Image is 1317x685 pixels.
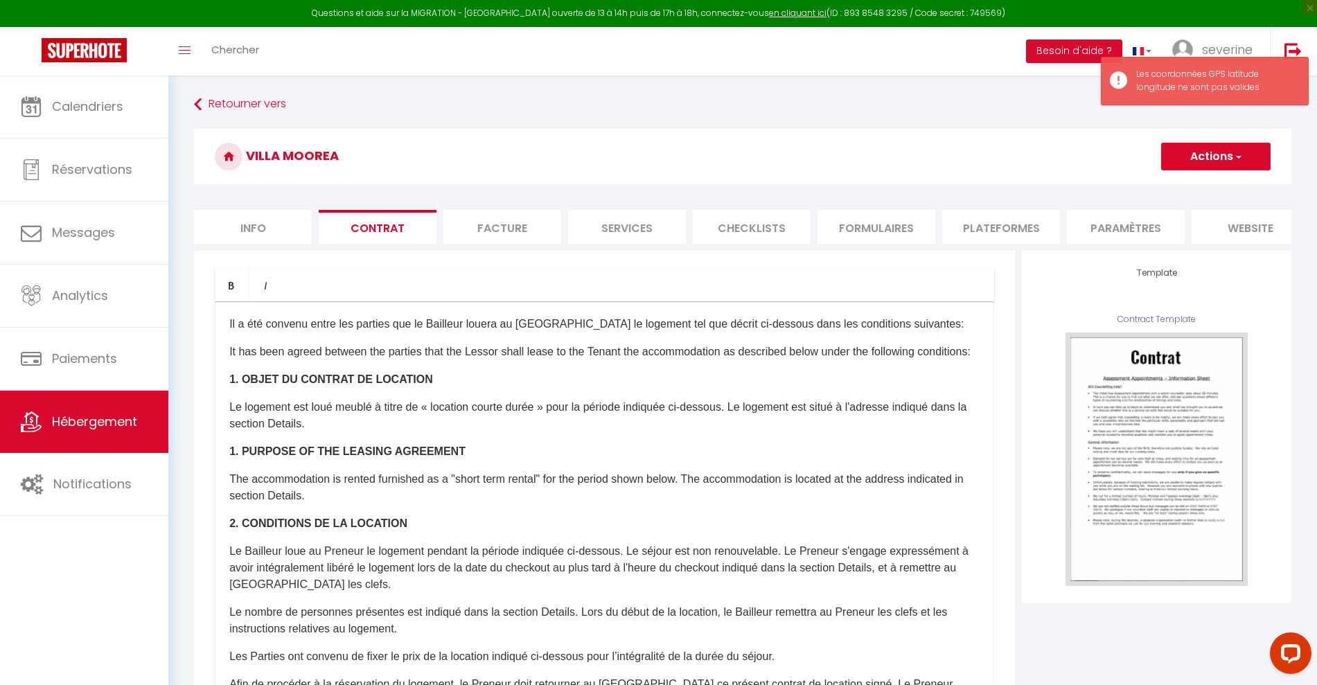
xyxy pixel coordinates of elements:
h4: Template [1043,268,1270,278]
p: Le nombre de personnes présentes est indiqué dans la section Details. Lors du début de la locatio... [229,604,980,637]
p: It has been agreed between the parties that the Lessor shall lease to the Tenant the accommodatio... [229,344,980,360]
li: Formulaires [817,210,935,244]
a: Chercher [201,27,269,75]
p: Les Parties ont convenu de fixer le prix de la location indiqué ci-dessous pour l’intégralité de ... [229,648,980,665]
li: Services [568,210,686,244]
li: Checklists [693,210,811,244]
span: Calendriers [52,98,123,115]
li: Paramètres [1067,210,1185,244]
span: severine [1202,41,1253,58]
button: Besoin d'aide ? [1026,39,1122,63]
h3: Villa Moorea [194,129,1291,184]
a: Retourner vers [194,92,1291,117]
a: en cliquant ici [769,7,827,19]
a: ... severine [1162,27,1270,75]
strong: 1. OBJET DU CONTRAT DE LOCATION [229,373,433,385]
li: Contrat [319,210,436,244]
span: Chercher [211,42,259,57]
span: Notifications [53,475,132,492]
img: Super Booking [42,38,127,62]
span: Messages [52,224,115,241]
button: Actions [1161,143,1271,170]
strong: 2. CONDITIONS DE LA LOCATION [229,517,407,529]
p: ​Il a été convenu entre les parties que le Bailleur louera au [GEOGRAPHIC_DATA] le logement tel q... [229,316,980,332]
a: Italic [249,268,282,301]
div: Contract Template [1043,313,1270,326]
span: Hébergement [52,413,137,430]
li: website [1192,210,1309,244]
img: template-contract.png [1066,332,1248,586]
p: Le logement est loué meublé à titre de « location courte durée » pour la période indiquée ci-dess... [229,399,980,432]
span: Réservations [52,161,132,178]
li: Plateformes [942,210,1060,244]
iframe: LiveChat chat widget [1259,627,1317,685]
p: Le Bailleur loue au Preneur le logement pendant la période indiquée ci-dessous. Le séjour est non... [229,543,980,593]
li: Info [194,210,312,244]
img: ... [1172,39,1193,60]
a: Bold [215,268,249,301]
span: Analytics [52,287,108,304]
img: logout [1284,42,1302,60]
strong: 1. PURPOSE OF THE LEASING AGREEMENT [229,445,466,457]
div: Les coordonnées GPS latitude longitude ne sont pas valides [1136,68,1294,94]
p: The accommodation is rented furnished as a "short term rental" for the period shown below. The ac... [229,471,980,504]
span: Paiements [52,350,117,367]
li: Facture [443,210,561,244]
